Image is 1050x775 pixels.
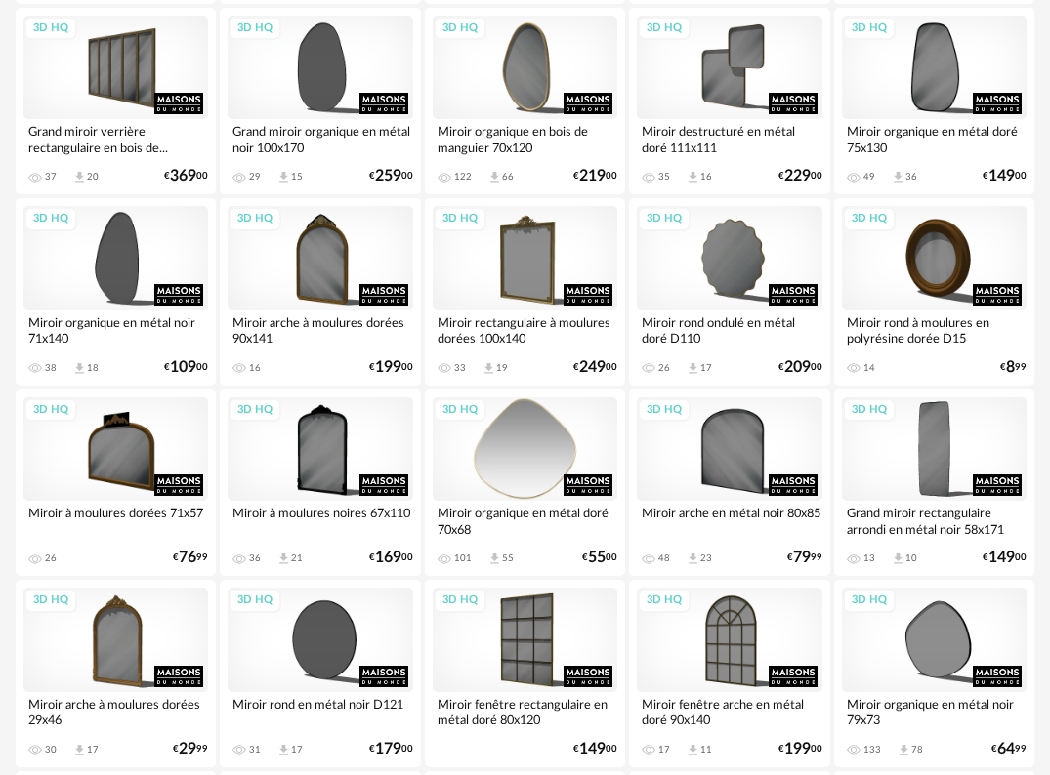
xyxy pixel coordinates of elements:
[842,501,1027,540] div: Grand miroir rectangulaire arrondi en métal noir 58x171
[45,171,57,183] div: 37
[249,552,261,564] div: 36
[434,17,486,41] div: 3D HQ
[991,743,1027,755] div: € 99
[434,207,486,231] div: 3D HQ
[24,398,77,423] div: 3D HQ
[905,552,917,564] div: 10
[793,551,811,564] span: 79
[843,207,896,231] div: 3D HQ
[369,170,413,183] div: € 00
[72,170,87,184] span: Download icon
[891,551,905,566] span: Download icon
[778,170,822,183] div: € 00
[173,743,208,755] div: € 99
[164,361,208,374] div: € 00
[369,743,413,755] div: € 00
[897,743,911,757] span: Download icon
[228,692,412,731] div: Miroir rond en métal noir D121
[843,398,896,423] div: 3D HQ
[23,501,208,540] div: Miroir à moulures dorées 71x57
[23,310,208,349] div: Miroir organique en métal noir 71x140
[579,361,606,374] span: 249
[834,389,1034,577] a: 3D HQ Grand miroir rectangulaire arrondi en métal noir 58x171 13 Download icon 10 €14900
[229,207,281,231] div: 3D HQ
[686,361,700,376] span: Download icon
[179,743,196,755] span: 29
[638,589,691,613] div: 3D HQ
[434,589,486,613] div: 3D HQ
[573,170,617,183] div: € 00
[16,389,216,577] a: 3D HQ Miroir à moulures dorées 71x57 26 €7699
[700,171,712,183] div: 16
[686,743,700,757] span: Download icon
[249,171,261,183] div: 29
[375,551,401,564] span: 169
[375,361,401,374] span: 199
[637,310,821,349] div: Miroir rond ondulé en métal doré D110
[433,692,617,731] div: Miroir fenêtre rectangulaire en métal doré 80x120
[220,198,420,386] a: 3D HQ Miroir arche à moulures dorées 90x141 16 €19900
[433,501,617,540] div: Miroir organique en métal doré 70x68
[16,580,216,767] a: 3D HQ Miroir arche à moulures dorées 29x46 30 Download icon 17 €2999
[983,170,1027,183] div: € 00
[229,398,281,423] div: 3D HQ
[249,744,261,755] div: 31
[573,361,617,374] div: € 00
[170,361,196,374] span: 109
[863,744,881,755] div: 133
[658,171,670,183] div: 35
[588,551,606,564] span: 55
[228,501,412,540] div: Miroir à moulures noires 67x110
[433,310,617,349] div: Miroir rectangulaire à moulures dorées 100x140
[276,170,291,184] span: Download icon
[629,8,829,195] a: 3D HQ Miroir destructuré en métal doré 111x111 35 Download icon 16 €22900
[45,552,57,564] div: 26
[1000,361,1027,374] div: € 99
[375,743,401,755] span: 179
[72,361,87,376] span: Download icon
[502,552,514,564] div: 55
[834,8,1034,195] a: 3D HQ Miroir organique en métal doré 75x130 49 Download icon 36 €14900
[834,580,1034,767] a: 3D HQ Miroir organique en métal noir 79x73 133 Download icon 78 €6499
[502,171,514,183] div: 66
[638,398,691,423] div: 3D HQ
[843,589,896,613] div: 3D HQ
[72,743,87,757] span: Download icon
[164,170,208,183] div: € 00
[24,17,77,41] div: 3D HQ
[291,552,303,564] div: 21
[375,170,401,183] span: 259
[433,119,617,158] div: Miroir organique en bois de manguier 70x120
[454,171,472,183] div: 122
[228,119,412,158] div: Grand miroir organique en métal noir 100x170
[658,362,670,374] div: 26
[24,207,77,231] div: 3D HQ
[425,580,625,767] a: 3D HQ Miroir fenêtre rectangulaire en métal doré 80x120 €14900
[173,551,208,564] div: € 99
[45,362,57,374] div: 38
[834,198,1034,386] a: 3D HQ Miroir rond à moulures en polyrésine dorée D15 14 €899
[637,692,821,731] div: Miroir fenêtre arche en métal doré 90x140
[778,361,822,374] div: € 00
[16,8,216,195] a: 3D HQ Grand miroir verrière rectangulaire en bois de... 37 Download icon 20 €36900
[1006,361,1015,374] span: 8
[842,310,1027,349] div: Miroir rond à moulures en polyrésine dorée D15
[579,170,606,183] span: 219
[220,580,420,767] a: 3D HQ Miroir rond en métal noir D121 31 Download icon 17 €17900
[700,362,712,374] div: 17
[179,551,196,564] span: 76
[249,362,261,374] div: 16
[629,198,829,386] a: 3D HQ Miroir rond ondulé en métal doré D110 26 Download icon 17 €20900
[579,743,606,755] span: 149
[425,198,625,386] a: 3D HQ Miroir rectangulaire à moulures dorées 100x140 33 Download icon 19 €24900
[843,17,896,41] div: 3D HQ
[87,362,99,374] div: 18
[220,8,420,195] a: 3D HQ Grand miroir organique en métal noir 100x170 29 Download icon 15 €25900
[229,589,281,613] div: 3D HQ
[891,170,905,184] span: Download icon
[637,119,821,158] div: Miroir destructuré en métal doré 111x111
[983,551,1027,564] div: € 00
[291,171,303,183] div: 15
[784,170,811,183] span: 229
[220,389,420,577] a: 3D HQ Miroir à moulures noires 67x110 36 Download icon 21 €16900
